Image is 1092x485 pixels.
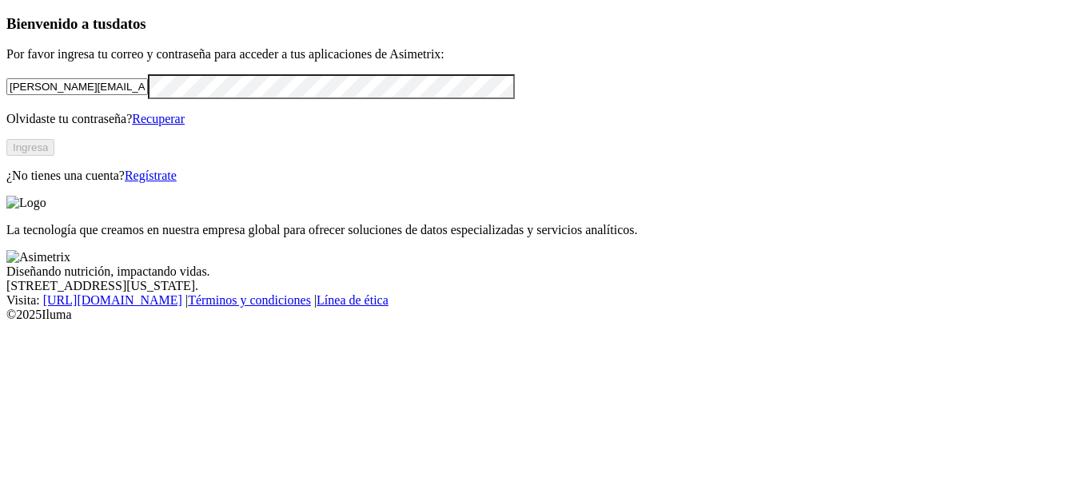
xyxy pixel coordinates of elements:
[6,293,1086,308] div: Visita : | |
[317,293,389,307] a: Línea de ética
[6,15,1086,33] h3: Bienvenido a tus
[188,293,311,307] a: Términos y condiciones
[6,78,148,95] input: Tu correo
[112,15,146,32] span: datos
[6,308,1086,322] div: © 2025 Iluma
[6,223,1086,237] p: La tecnología que creamos en nuestra empresa global para ofrecer soluciones de datos especializad...
[125,169,177,182] a: Regístrate
[6,264,1086,279] div: Diseñando nutrición, impactando vidas.
[6,279,1086,293] div: [STREET_ADDRESS][US_STATE].
[6,112,1086,126] p: Olvidaste tu contraseña?
[132,112,185,125] a: Recuperar
[6,47,1086,62] p: Por favor ingresa tu correo y contraseña para acceder a tus aplicaciones de Asimetrix:
[6,196,46,210] img: Logo
[43,293,182,307] a: [URL][DOMAIN_NAME]
[6,169,1086,183] p: ¿No tienes una cuenta?
[6,250,70,264] img: Asimetrix
[6,139,54,156] button: Ingresa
